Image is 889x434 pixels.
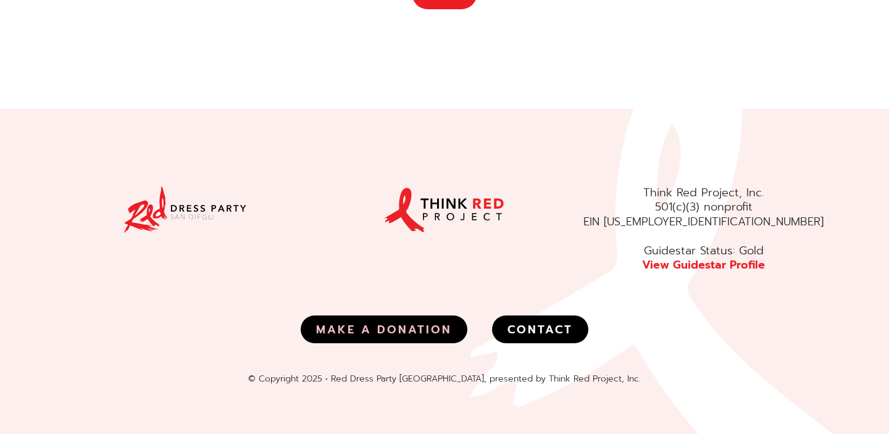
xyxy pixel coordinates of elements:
[383,186,506,234] img: Think Red Project
[492,315,588,343] a: CONTACT
[574,186,833,272] div: Think Red Project, Inc. 501(c)(3) nonprofit EIN [US_EMPLOYER_IDENTIFICATION_NUMBER] Guidestar Sta...
[642,256,765,273] a: View Guidestar Profile
[301,315,467,343] a: MAKE A DONATION
[56,373,833,385] div: © Copyright 2025 • Red Dress Party [GEOGRAPHIC_DATA], presented by Think Red Project, Inc.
